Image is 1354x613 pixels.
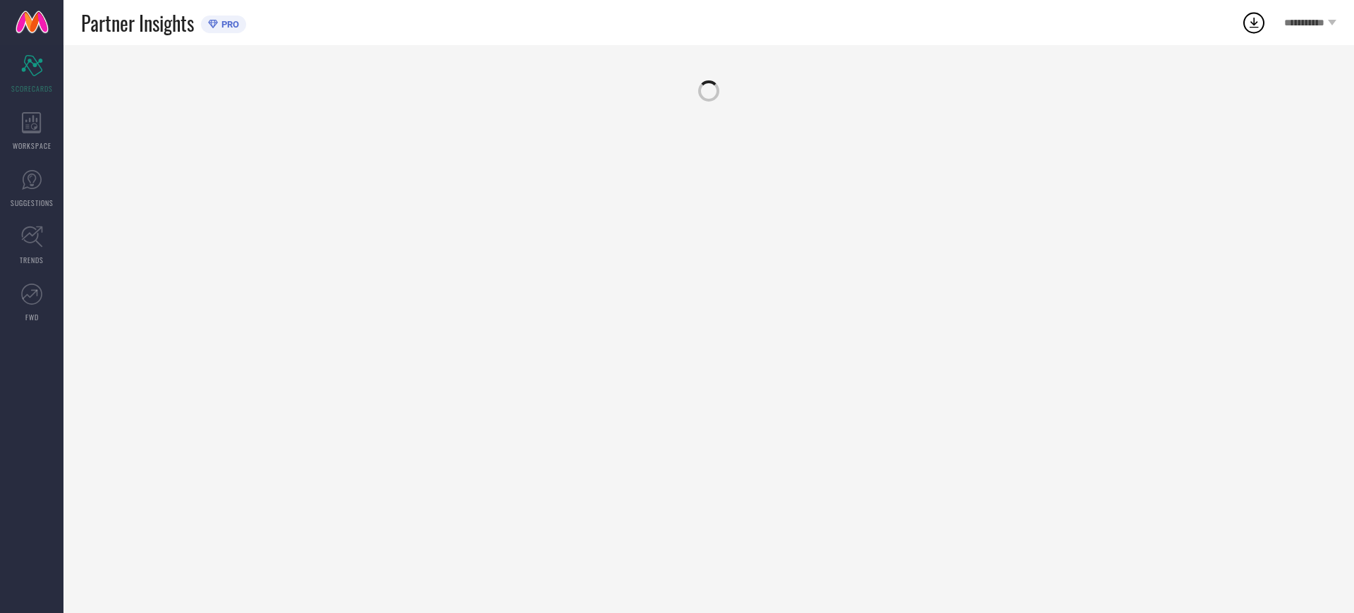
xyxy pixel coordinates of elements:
[11,83,53,94] span: SCORECARDS
[20,255,44,265] span: TRENDS
[81,8,194,37] span: Partner Insights
[218,19,239,30] span: PRO
[1241,10,1267,35] div: Open download list
[13,140,51,151] span: WORKSPACE
[11,198,54,208] span: SUGGESTIONS
[25,312,39,322] span: FWD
